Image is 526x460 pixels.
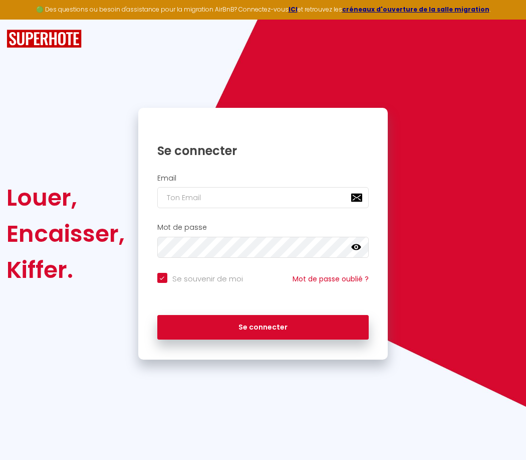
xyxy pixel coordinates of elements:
h1: Se connecter [157,143,369,159]
div: Encaisser, [7,216,125,252]
a: Mot de passe oublié ? [293,274,369,284]
h2: Mot de passe [157,223,369,232]
a: ICI [289,5,298,14]
a: créneaux d'ouverture de la salle migration [342,5,489,14]
input: Ton Email [157,187,369,208]
div: Kiffer. [7,252,125,288]
img: SuperHote logo [7,30,82,48]
button: Se connecter [157,315,369,340]
div: Louer, [7,180,125,216]
h2: Email [157,174,369,183]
